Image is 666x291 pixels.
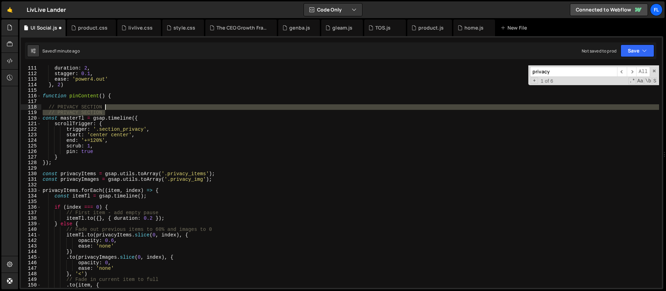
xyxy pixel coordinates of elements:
div: 132 [21,182,41,188]
div: 147 [21,266,41,271]
div: 133 [21,188,41,193]
div: 134 [21,193,41,199]
div: LivLive Lander [27,6,66,14]
div: 125 [21,143,41,149]
div: 124 [21,138,41,143]
div: 127 [21,154,41,160]
div: 116 [21,93,41,99]
span: Toggle Replace mode [531,78,538,84]
div: UI Social.js [31,24,57,31]
span: Alt-Enter [636,67,650,77]
div: 135 [21,199,41,204]
a: 🤙 [1,1,18,18]
div: Saved [42,48,80,54]
div: 113 [21,76,41,82]
div: 111 [21,65,41,71]
a: Fl [650,3,663,16]
div: The CEO Growth Framework.js [216,24,268,31]
div: 121 [21,121,41,127]
span: 1 of 6 [538,78,556,84]
div: 126 [21,149,41,154]
div: 138 [21,216,41,221]
input: Search for [530,67,617,77]
div: product.js [418,24,444,31]
div: 143 [21,243,41,249]
div: gleam.js [332,24,352,31]
div: Not saved to prod [582,48,616,54]
div: 112 [21,71,41,76]
div: style.css [173,24,195,31]
div: 1 minute ago [55,48,80,54]
div: 145 [21,254,41,260]
div: TOS.js [375,24,391,31]
span: ​ [627,67,637,77]
div: 140 [21,227,41,232]
span: RegExp Search [629,78,636,84]
button: Save [621,45,654,57]
div: product.css [78,24,108,31]
div: New File [501,24,530,31]
div: genba.js [289,24,310,31]
div: 114 [21,82,41,88]
div: 149 [21,277,41,282]
div: 122 [21,127,41,132]
span: Whole Word Search [644,78,652,84]
div: 139 [21,221,41,227]
span: ​ [617,67,627,77]
div: 120 [21,115,41,121]
span: Search In Selection [652,78,657,84]
div: home.js [464,24,484,31]
div: 123 [21,132,41,138]
div: 131 [21,177,41,182]
div: 141 [21,232,41,238]
div: 115 [21,88,41,93]
div: livlive.css [128,24,153,31]
div: 118 [21,104,41,110]
a: Connected to Webflow [570,3,648,16]
div: 128 [21,160,41,165]
span: CaseSensitive Search [637,78,644,84]
button: Code Only [304,3,362,16]
div: 129 [21,165,41,171]
div: 119 [21,110,41,115]
div: 136 [21,204,41,210]
div: 146 [21,260,41,266]
div: 144 [21,249,41,254]
div: 148 [21,271,41,277]
div: 150 [21,282,41,288]
div: 130 [21,171,41,177]
div: 137 [21,210,41,216]
div: 142 [21,238,41,243]
div: 117 [21,99,41,104]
